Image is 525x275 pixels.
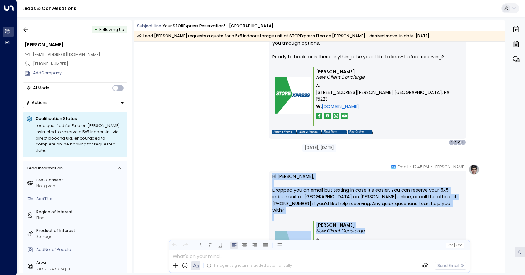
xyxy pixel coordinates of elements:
div: [PERSON_NAME] [25,42,127,48]
span: W. [316,103,322,110]
div: [DATE], [DATE] [302,144,336,152]
span: suzyqchirico1231@gmail.com [33,52,100,58]
div: Actions [26,100,47,105]
div: Not given [36,183,125,189]
img: storexpress_refer.png [272,130,297,134]
button: Undo [171,242,179,249]
div: AddTitle [36,196,125,202]
span: Cc Bcc [448,243,462,247]
i: New Client Concierge [316,228,365,234]
img: profile-logo.png [468,164,480,175]
a: [DOMAIN_NAME] [322,103,359,110]
button: Actions [23,98,127,108]
span: [PERSON_NAME] [433,164,466,170]
div: AI Mode [33,85,49,91]
b: [PERSON_NAME] [316,69,355,75]
div: Etna [36,215,125,221]
span: Email [398,164,408,170]
button: Cc|Bcc [446,243,464,248]
img: storexpress_write.png [297,130,322,134]
div: Lead [PERSON_NAME] requests a quote for a 5x5 indoor storage unit at STORExpress Etna on [PERSON_... [137,33,429,39]
p: Hi [PERSON_NAME], Dropped you an email but texting in case it’s easier. You can reserve your 5x5 ... [272,173,462,220]
div: • [94,25,97,35]
span: [STREET_ADDRESS][PERSON_NAME] [GEOGRAPHIC_DATA], PA 15223 [316,89,461,103]
span: A. [316,236,320,243]
span: | [454,243,455,247]
span: [EMAIL_ADDRESS][DOMAIN_NAME] [33,52,100,57]
div: AddNo. of People [36,247,125,253]
img: storexpress_yt.png [341,113,348,119]
label: SMS Consent [36,177,125,183]
div: AddCompany [33,70,127,76]
img: storexpress_logo.png [275,77,311,114]
span: Subject Line: [137,23,162,28]
div: Button group with a nested menu [23,98,127,108]
div: 24.97-24.97 Sq. ft. [36,266,71,272]
div: The agent signature is added automatically [207,263,292,268]
img: storexpres_fb.png [316,113,322,119]
div: Lead qualified for Etna on [PERSON_NAME]: instructed to reserve a 5x5 Indoor Unit via direct book... [36,123,124,154]
img: storexpress_logo.png [275,231,311,267]
label: Product of Interest [36,228,125,234]
button: Redo [182,242,189,249]
img: storexpress_google.png [324,113,331,119]
span: • [431,164,432,170]
label: Region of Interest [36,209,125,215]
img: storexpress_rent.png [322,130,347,134]
div: Lead Information [25,165,62,171]
span: Following Up [99,27,124,32]
img: storexpress_insta.png [333,113,339,119]
span: 12:45 PM [413,164,429,170]
p: Qualification Status [36,116,124,121]
b: [PERSON_NAME] [316,222,355,228]
span: A. [316,82,320,89]
div: Your STORExpress Reservation! - [GEOGRAPHIC_DATA] [163,23,273,29]
a: Leads & Conversations [22,5,76,12]
img: storexpress_pay.png [348,130,373,134]
span: • [410,164,412,170]
label: Area [36,260,125,266]
div: [PHONE_NUMBER] [33,61,127,67]
i: New Client Concierge [316,74,365,80]
div: Storage [36,234,125,240]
